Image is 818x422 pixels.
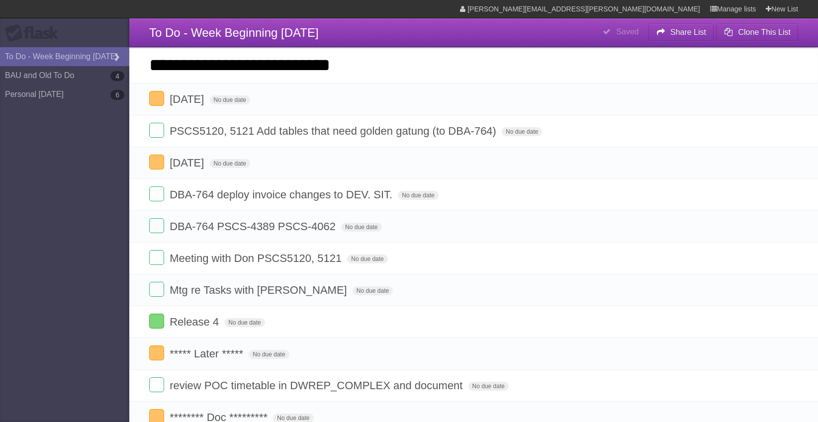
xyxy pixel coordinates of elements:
span: No due date [468,382,509,391]
span: No due date [341,223,381,232]
span: No due date [249,350,289,359]
span: Meeting with Don PSCS5120, 5121 [170,252,344,264]
label: Done [149,123,164,138]
span: [DATE] [170,157,206,169]
span: To Do - Week Beginning [DATE] [149,26,319,39]
span: No due date [353,286,393,295]
span: [DATE] [170,93,206,105]
button: Share List [648,23,714,41]
span: No due date [502,127,542,136]
span: No due date [347,254,387,263]
span: Release 4 [170,316,221,328]
span: No due date [210,159,250,168]
label: Done [149,282,164,297]
button: Clone This List [716,23,798,41]
span: DBA-764 PSCS-4389 PSCS-4062 [170,220,338,233]
label: Done [149,377,164,392]
label: Done [149,186,164,201]
span: DBA-764 deploy invoice changes to DEV. SIT. [170,188,395,201]
b: 6 [110,90,124,100]
span: review POC timetable in DWREP_COMPLEX and document [170,379,465,392]
b: Clone This List [738,28,791,36]
b: Share List [670,28,706,36]
span: PSCS5120, 5121 Add tables that need golden gatung (to DBA-764) [170,125,499,137]
b: 4 [110,71,124,81]
label: Done [149,91,164,106]
span: No due date [224,318,265,327]
span: No due date [398,191,438,200]
b: Saved [616,27,638,36]
label: Done [149,218,164,233]
span: Mtg re Tasks with [PERSON_NAME] [170,284,350,296]
label: Done [149,345,164,360]
div: Flask [5,24,65,42]
span: No due date [210,95,250,104]
label: Done [149,155,164,169]
label: Done [149,250,164,265]
label: Done [149,314,164,329]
